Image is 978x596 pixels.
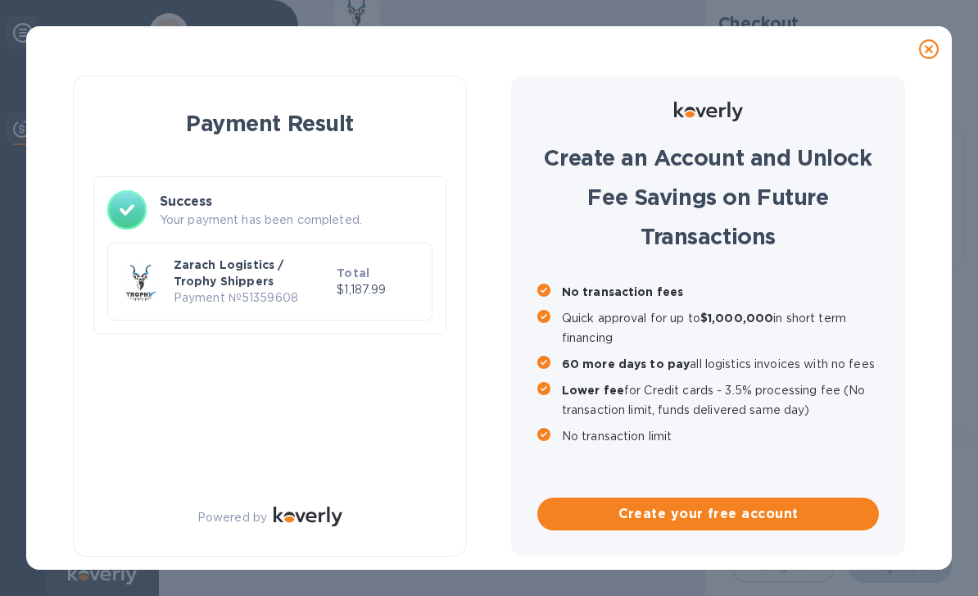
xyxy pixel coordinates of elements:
b: Lower fee [562,384,624,397]
b: $1,000,000 [700,312,773,325]
h1: Payment Result [100,102,441,143]
button: Create your free account [537,498,880,530]
p: all logistics invoices with no fees [562,354,880,374]
p: Payment № 51359608 [174,289,331,307]
b: 60 more days to pay [562,357,690,371]
p: for Credit cards - 3.5% processing fee (No transaction limit, funds delivered same day) [562,380,880,420]
b: No transaction fees [562,285,684,298]
span: Create your free account [550,504,867,524]
img: Logo [274,507,342,526]
p: Your payment has been completed. [160,212,433,229]
p: Zarach Logistics / Trophy Shippers [174,257,331,289]
p: No transaction limit [562,426,880,446]
h1: Create an Account and Unlock Fee Savings on Future Transactions [537,138,880,256]
b: Total [337,266,369,280]
h3: Success [160,192,433,212]
p: $1,187.99 [337,281,419,298]
img: Logo [674,102,743,121]
p: Quick approval for up to in short term financing [562,308,880,348]
p: Powered by [197,509,267,526]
